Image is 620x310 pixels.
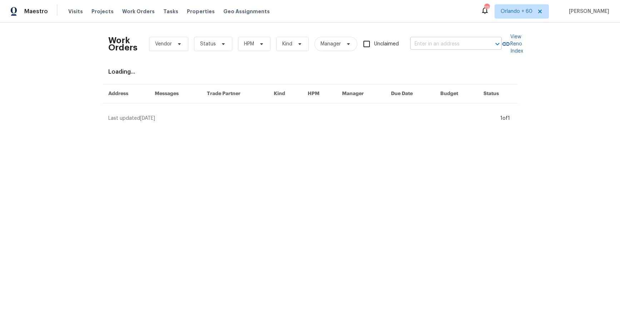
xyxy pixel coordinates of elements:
span: Projects [91,8,114,15]
span: [PERSON_NAME] [566,8,609,15]
th: Budget [435,84,478,103]
span: Tasks [163,9,178,14]
th: Due Date [385,84,435,103]
span: Properties [187,8,215,15]
span: Vendor [155,40,172,48]
span: Geo Assignments [223,8,270,15]
span: Manager [321,40,341,48]
th: HPM [302,84,336,103]
span: Maestro [24,8,48,15]
div: Last updated [108,115,498,122]
th: Status [478,84,517,103]
th: Trade Partner [201,84,268,103]
div: 790 [484,4,489,11]
div: Loading... [108,68,512,75]
th: Manager [336,84,386,103]
span: Kind [282,40,292,48]
span: Work Orders [122,8,155,15]
div: 1 of 1 [500,115,510,122]
th: Kind [268,84,302,103]
span: HPM [244,40,254,48]
h2: Work Orders [108,37,138,51]
a: View Reno Index [502,33,523,55]
button: Open [492,39,502,49]
span: Visits [68,8,83,15]
span: Orlando + 60 [501,8,532,15]
input: Enter in an address [410,39,482,50]
span: Status [200,40,216,48]
th: Messages [149,84,202,103]
th: Address [103,84,149,103]
span: Unclaimed [374,40,399,48]
span: [DATE] [140,116,155,121]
